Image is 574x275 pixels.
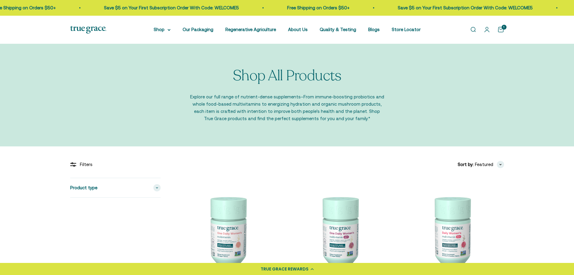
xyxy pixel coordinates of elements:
a: About Us [288,27,308,32]
span: Featured [475,161,493,168]
p: Shop All Products [233,68,341,84]
summary: Shop [154,26,171,33]
p: Save $5 on Your First Subscription Order With Code: WELCOME5 [103,4,238,11]
a: Quality & Testing [320,27,356,32]
a: Regenerative Agriculture [225,27,276,32]
a: Free Shipping on Orders $50+ [286,5,348,10]
a: Blogs [368,27,380,32]
a: Store Locator [392,27,421,32]
span: Sort by: [458,161,474,168]
span: Product type [70,184,97,191]
div: Filters [70,161,161,168]
summary: Product type [70,178,161,197]
button: Featured [475,161,504,168]
p: Explore our full range of nutrient-dense supplements–From immune-boosting probiotics and whole fo... [189,93,385,122]
a: Our Packaging [183,27,213,32]
div: TRUE GRACE REWARDS [261,266,309,272]
cart-count: 1 [502,25,507,30]
p: Save $5 on Your First Subscription Order With Code: WELCOME5 [397,4,532,11]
